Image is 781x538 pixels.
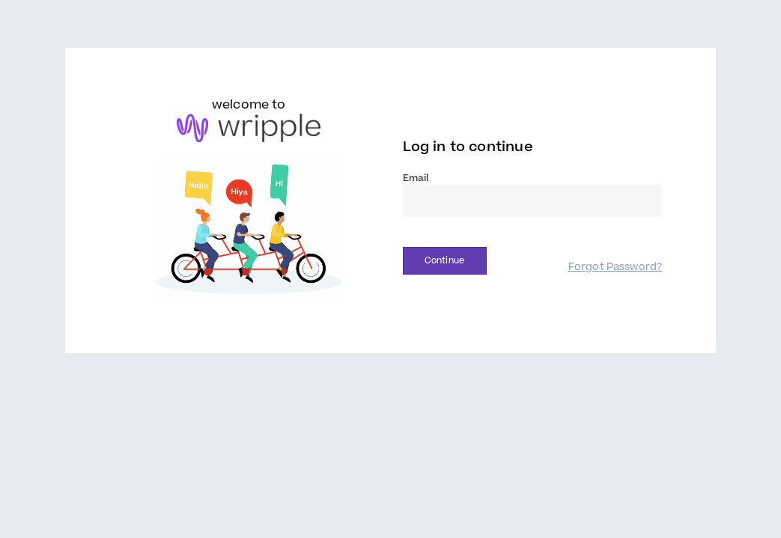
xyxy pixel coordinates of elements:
img: logo-brand.png [177,114,320,142]
label: Email [403,171,663,185]
span: Log in to continue [403,138,533,156]
img: Welcome to Wripple [119,157,379,305]
h6: welcome to [212,96,286,114]
button: Continue [403,247,487,275]
a: Forgot Password? [568,260,662,275]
